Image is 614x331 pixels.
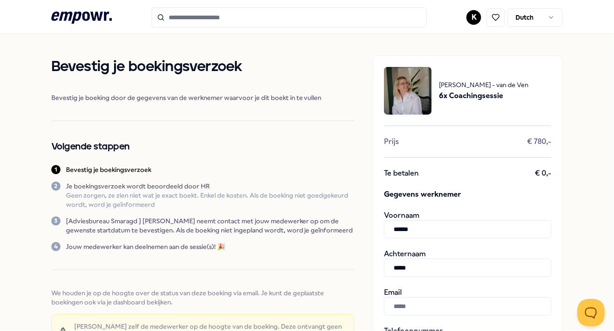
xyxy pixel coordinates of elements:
span: Bevestig je boeking door de gegevens van de werknemer waarvoor je dit boekt in te vullen [51,93,355,102]
span: [PERSON_NAME] - van de Ven [439,80,528,90]
p: [Adviesbureau Smaragd ] [PERSON_NAME] neemt contact met jouw medewerker op om de gewenste startda... [66,216,355,235]
div: 1 [51,165,60,174]
span: We houden je op de hoogte over de status van deze boeking via email. Je kunt de geplaatste boekin... [51,288,355,307]
div: 4 [51,242,60,251]
p: Je boekingsverzoek wordt beoordeeld door HR [66,182,355,191]
p: Jouw medewerker kan deelnemen aan de sessie(s)! 🎉 [66,242,225,251]
input: Search for products, categories or subcategories [152,7,427,28]
span: € 0,- [535,169,551,178]
h2: Volgende stappen [51,139,355,154]
div: Email [384,288,551,315]
h1: Bevestig je boekingsverzoek [51,55,355,78]
div: Achternaam [384,249,551,277]
p: Geen zorgen, ze zien niet wat je exact boekt. Enkel de kosten. Als de boeking niet goedgekeurd wo... [66,191,355,209]
span: Gegevens werknemer [384,189,551,200]
button: K [466,10,481,25]
div: 3 [51,216,60,226]
span: 6x Coachingsessie [439,90,528,102]
span: Prijs [384,137,399,146]
div: 2 [51,182,60,191]
span: Te betalen [384,169,419,178]
p: Bevestig je boekingsverzoek [66,165,151,174]
span: € 780,- [527,137,551,146]
img: package image [384,67,432,115]
iframe: Help Scout Beacon - Open [577,299,605,326]
div: Voornaam [384,211,551,238]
